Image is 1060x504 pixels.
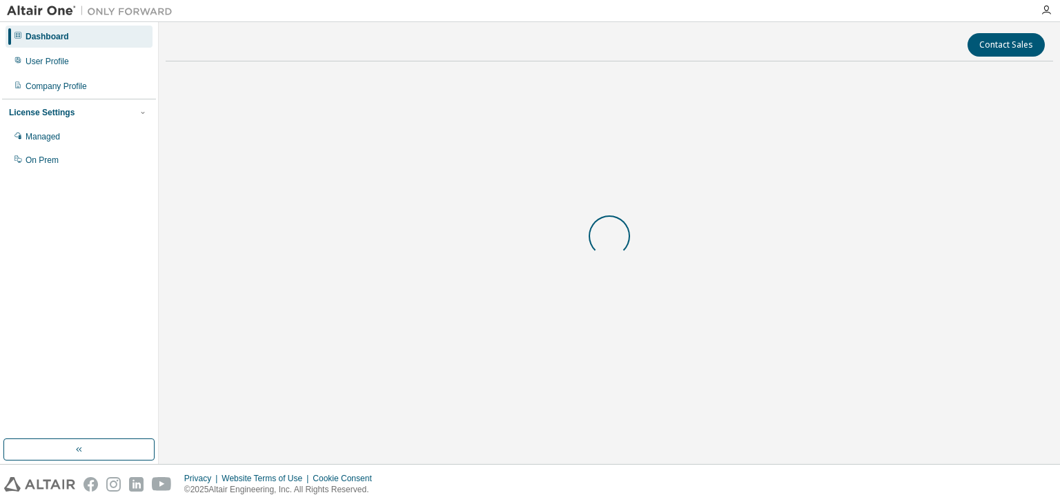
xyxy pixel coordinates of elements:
[9,107,75,118] div: License Settings
[184,473,222,484] div: Privacy
[184,484,380,496] p: © 2025 Altair Engineering, Inc. All Rights Reserved.
[26,56,69,67] div: User Profile
[26,81,87,92] div: Company Profile
[968,33,1045,57] button: Contact Sales
[84,477,98,492] img: facebook.svg
[313,473,380,484] div: Cookie Consent
[26,31,69,42] div: Dashboard
[7,4,179,18] img: Altair One
[222,473,313,484] div: Website Terms of Use
[106,477,121,492] img: instagram.svg
[26,155,59,166] div: On Prem
[26,131,60,142] div: Managed
[4,477,75,492] img: altair_logo.svg
[152,477,172,492] img: youtube.svg
[129,477,144,492] img: linkedin.svg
